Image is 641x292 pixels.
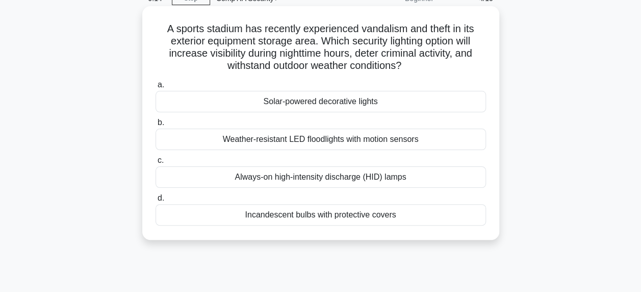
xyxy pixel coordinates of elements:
span: c. [158,156,164,164]
span: d. [158,193,164,202]
div: Incandescent bulbs with protective covers [156,204,486,226]
span: a. [158,80,164,89]
div: Always-on high-intensity discharge (HID) lamps [156,166,486,188]
div: Solar-powered decorative lights [156,91,486,112]
h5: A sports stadium has recently experienced vandalism and theft in its exterior equipment storage a... [155,22,487,72]
div: Weather-resistant LED floodlights with motion sensors [156,129,486,150]
span: b. [158,118,164,127]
